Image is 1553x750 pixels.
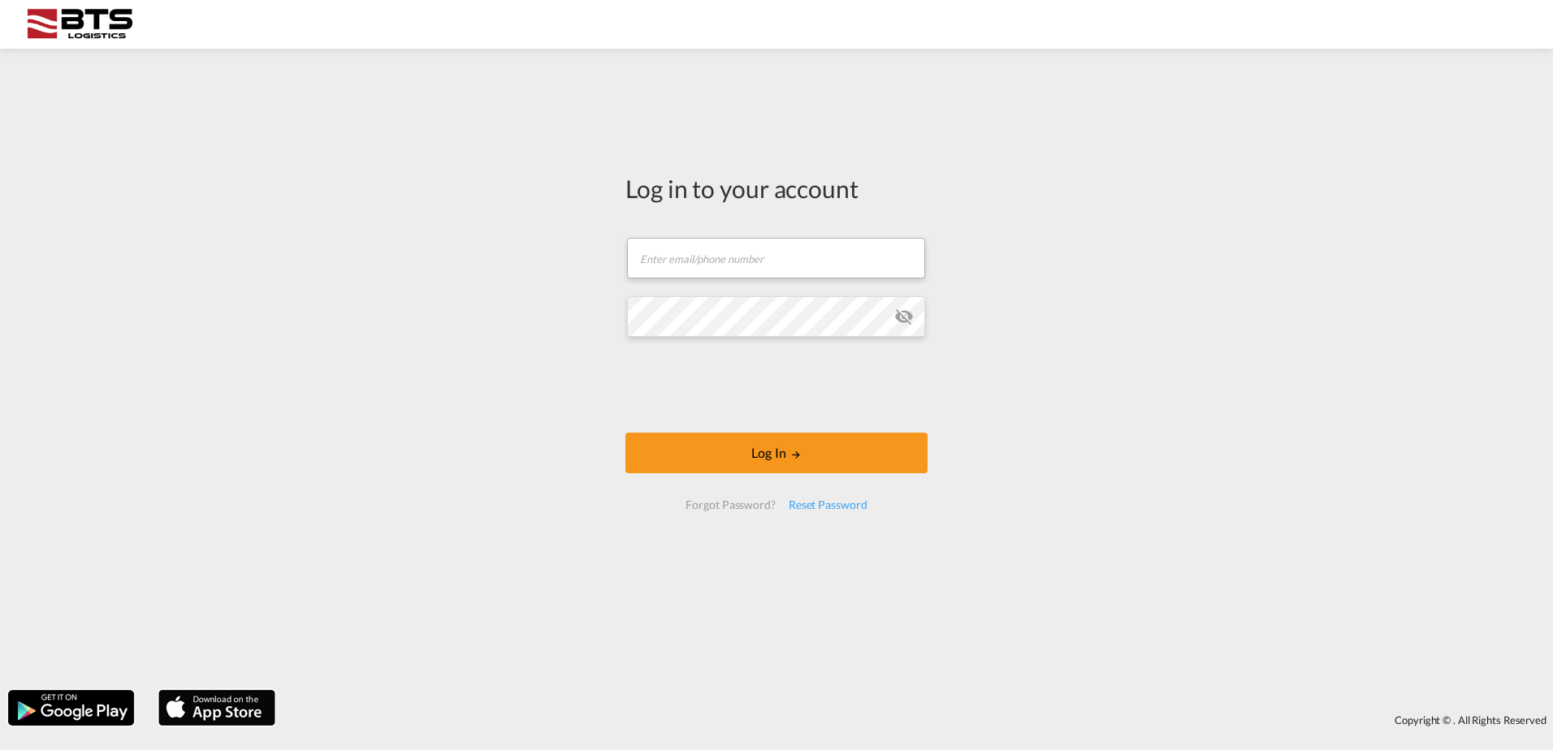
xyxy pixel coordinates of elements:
[157,688,277,727] img: apple.png
[283,706,1553,734] div: Copyright © . All Rights Reserved
[24,6,134,43] img: cdcc71d0be7811ed9adfbf939d2aa0e8.png
[653,353,900,416] iframe: reCAPTCHA
[627,238,925,278] input: Enter email/phone number
[894,307,914,326] md-icon: icon-eye-off
[6,688,136,727] img: google.png
[625,171,928,205] div: Log in to your account
[782,490,874,519] div: Reset Password
[625,433,928,473] button: LOGIN
[679,490,781,519] div: Forgot Password?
